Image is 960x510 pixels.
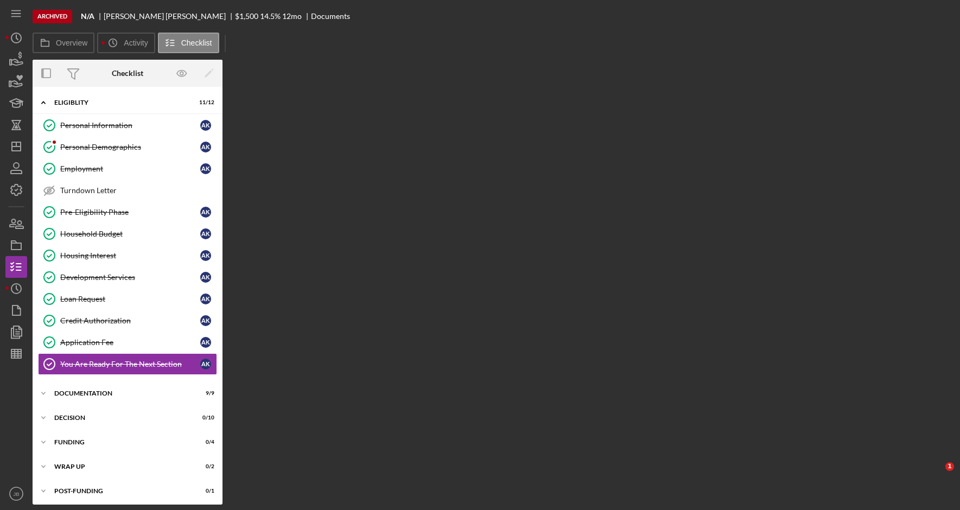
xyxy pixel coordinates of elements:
[124,39,148,47] label: Activity
[200,294,211,304] div: A K
[54,415,187,421] div: Decision
[54,488,187,494] div: Post-Funding
[923,462,949,488] iframe: Intercom live chat
[200,337,211,348] div: A K
[200,250,211,261] div: A K
[60,229,200,238] div: Household Budget
[200,207,211,218] div: A K
[104,12,235,21] div: [PERSON_NAME] [PERSON_NAME]
[200,272,211,283] div: A K
[54,99,187,106] div: Eligiblity
[195,390,214,397] div: 9 / 9
[260,12,281,21] div: 14.5 %
[38,310,217,331] a: Credit AuthorizationAK
[195,463,214,470] div: 0 / 2
[33,10,72,23] div: Archived
[60,121,200,130] div: Personal Information
[181,39,212,47] label: Checklist
[311,12,350,21] div: Documents
[60,338,200,347] div: Application Fee
[33,33,94,53] button: Overview
[60,273,200,282] div: Development Services
[54,439,187,445] div: Funding
[13,491,19,497] text: JB
[38,180,217,201] a: Turndown Letter
[200,163,211,174] div: A K
[195,99,214,106] div: 11 / 12
[200,359,211,369] div: A K
[5,483,27,505] button: JB
[38,223,217,245] a: Household BudgetAK
[60,208,200,216] div: Pre-Eligibility Phase
[38,158,217,180] a: EmploymentAK
[54,390,187,397] div: Documentation
[38,353,217,375] a: You Are Ready For The Next SectionAK
[38,331,217,353] a: Application FeeAK
[60,295,200,303] div: Loan Request
[945,462,954,471] span: 1
[60,164,200,173] div: Employment
[56,39,87,47] label: Overview
[60,186,217,195] div: Turndown Letter
[195,415,214,421] div: 0 / 10
[235,12,258,21] div: $1,500
[195,439,214,445] div: 0 / 4
[38,136,217,158] a: Personal DemographicsAK
[195,488,214,494] div: 0 / 1
[38,288,217,310] a: Loan RequestAK
[60,316,200,325] div: Credit Authorization
[97,33,155,53] button: Activity
[54,463,187,470] div: Wrap up
[200,315,211,326] div: A K
[60,143,200,151] div: Personal Demographics
[200,142,211,152] div: A K
[60,251,200,260] div: Housing Interest
[200,120,211,131] div: A K
[200,228,211,239] div: A K
[38,201,217,223] a: Pre-Eligibility PhaseAK
[60,360,200,368] div: You Are Ready For The Next Section
[112,69,143,78] div: Checklist
[158,33,219,53] button: Checklist
[81,12,94,21] b: N/A
[38,245,217,266] a: Housing InterestAK
[38,114,217,136] a: Personal InformationAK
[282,12,302,21] div: 12 mo
[38,266,217,288] a: Development ServicesAK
